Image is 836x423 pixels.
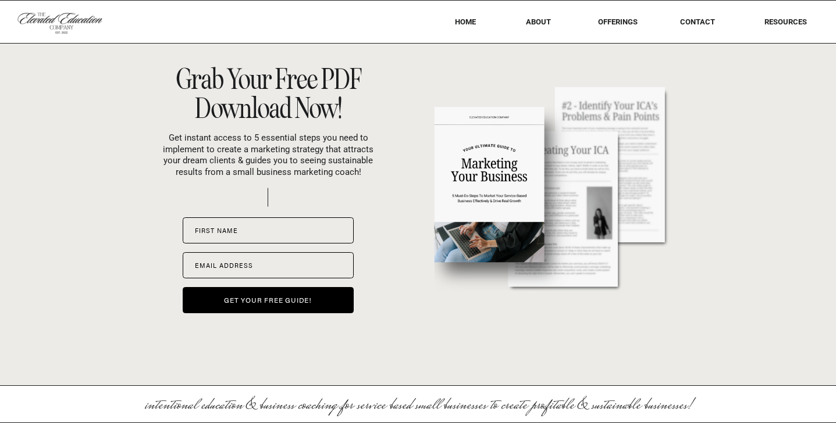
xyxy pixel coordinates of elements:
span: First n [195,226,222,235]
span: get your free guide! [224,295,312,305]
a: HOME [439,17,491,26]
a: RESOURCES [748,17,823,26]
a: Contact [672,17,723,26]
span: Em [195,261,206,270]
a: offerings [581,17,654,26]
p: intentional education & business coaching for service based small businesses to create profitable... [141,396,696,411]
h2: Grab Your Free PDF Download Now! [147,65,390,111]
button: get your free guide! [183,287,354,313]
span: ame [222,226,238,235]
a: About [518,17,559,26]
span: ail address [206,261,253,270]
